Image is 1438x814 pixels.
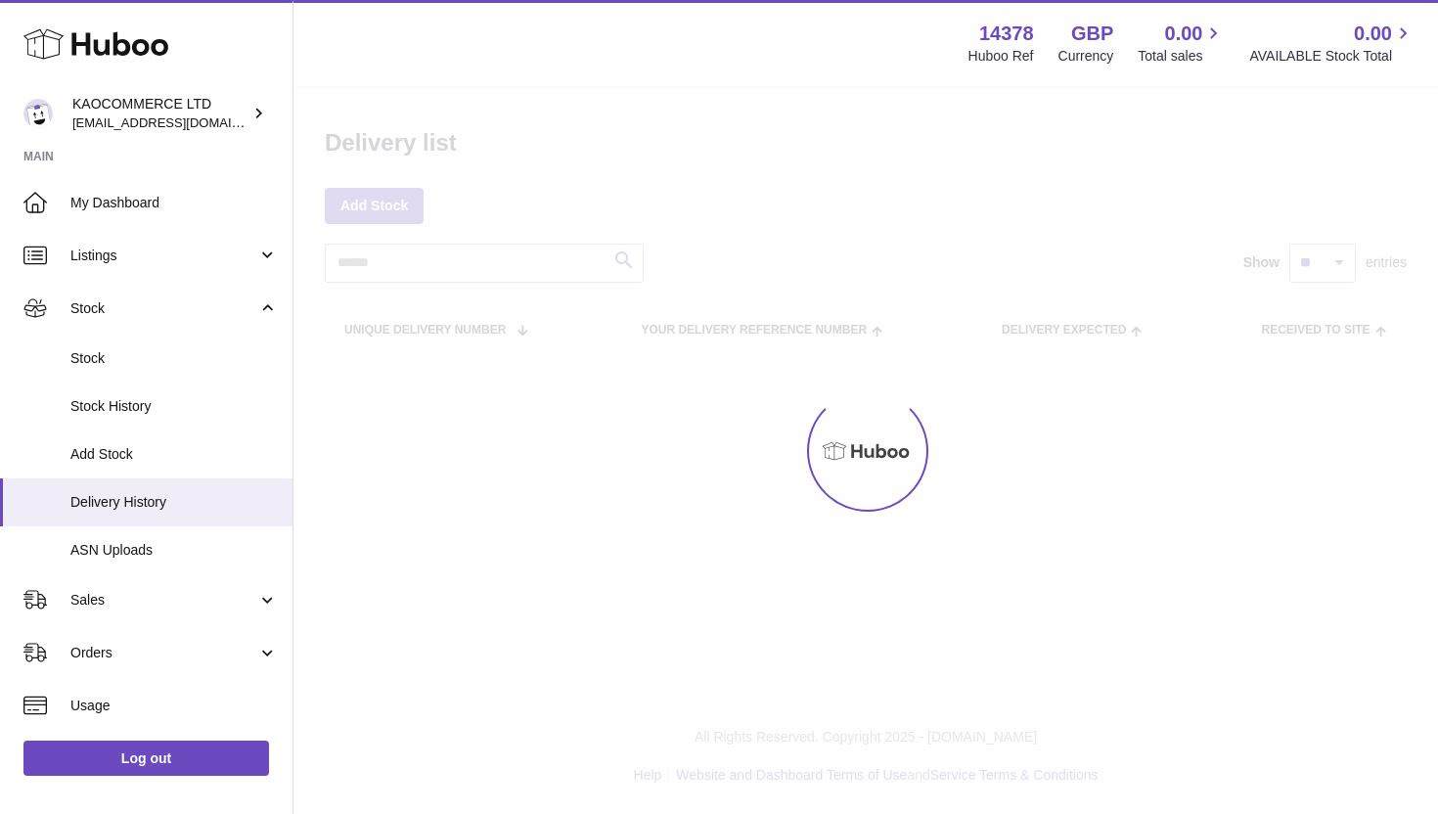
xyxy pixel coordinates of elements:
span: Usage [70,697,278,715]
span: My Dashboard [70,194,278,212]
div: KAOCOMMERCE LTD [72,95,248,132]
strong: GBP [1071,21,1113,47]
span: Total sales [1138,47,1225,66]
span: [EMAIL_ADDRESS][DOMAIN_NAME] [72,114,288,130]
span: 0.00 [1165,21,1203,47]
span: Stock [70,349,278,368]
span: 0.00 [1354,21,1392,47]
a: Log out [23,741,269,776]
a: 0.00 Total sales [1138,21,1225,66]
span: Add Stock [70,445,278,464]
span: AVAILABLE Stock Total [1249,47,1415,66]
strong: 14378 [979,21,1034,47]
span: Stock History [70,397,278,416]
div: Currency [1058,47,1114,66]
img: hello@lunera.co.uk [23,99,53,128]
span: Sales [70,591,257,610]
span: Listings [70,247,257,265]
span: ASN Uploads [70,541,278,560]
span: Stock [70,299,257,318]
a: 0.00 AVAILABLE Stock Total [1249,21,1415,66]
div: Huboo Ref [968,47,1034,66]
span: Delivery History [70,493,278,512]
span: Orders [70,644,257,662]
